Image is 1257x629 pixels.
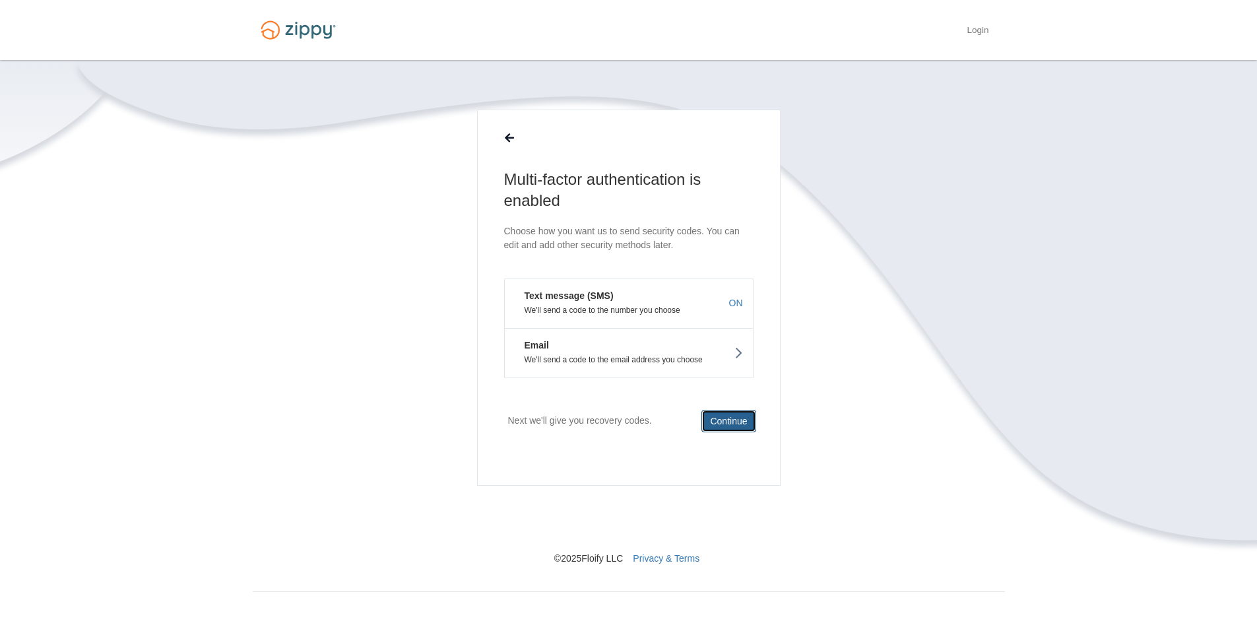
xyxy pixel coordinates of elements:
[504,169,754,211] h1: Multi-factor authentication is enabled
[729,296,743,310] span: ON
[633,553,699,564] a: Privacy & Terms
[504,328,754,378] button: EmailWe'll send a code to the email address you choose
[253,486,1005,565] nav: © 2025 Floify LLC
[253,15,344,46] img: Logo
[508,410,652,432] p: Next we'll give you recovery codes.
[515,306,743,315] p: We'll send a code to the number you choose
[515,289,614,302] em: Text message (SMS)
[967,25,988,38] a: Login
[701,410,756,432] button: Continue
[515,355,743,364] p: We'll send a code to the email address you choose
[504,279,754,328] button: Text message (SMS)We'll send a code to the number you chooseON
[504,224,754,252] p: Choose how you want us to send security codes. You can edit and add other security methods later.
[515,339,549,352] em: Email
